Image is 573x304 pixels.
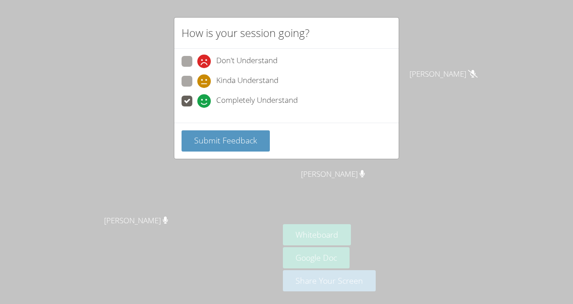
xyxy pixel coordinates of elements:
[194,135,257,146] span: Submit Feedback
[216,94,298,108] span: Completely Understand
[216,74,278,88] span: Kinda Understand
[182,25,309,41] h2: How is your session going?
[216,55,277,68] span: Don't Understand
[182,130,270,152] button: Submit Feedback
